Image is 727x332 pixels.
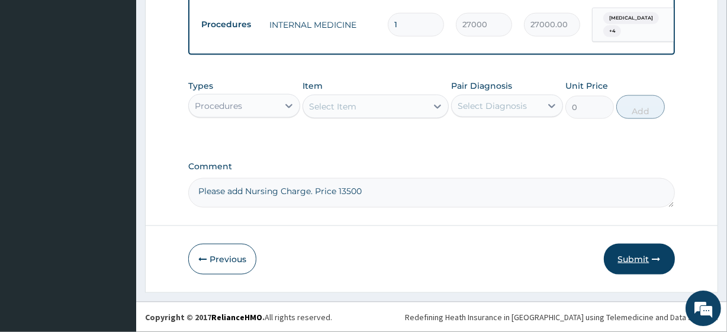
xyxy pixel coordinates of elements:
[603,25,621,37] span: + 4
[188,244,256,275] button: Previous
[194,6,223,34] div: Minimize live chat window
[451,80,512,92] label: Pair Diagnosis
[405,311,718,323] div: Redefining Heath Insurance in [GEOGRAPHIC_DATA] using Telemedicine and Data Science!
[263,13,382,37] td: INTERNAL MEDICINE
[565,80,608,92] label: Unit Price
[136,302,727,332] footer: All rights reserved.
[188,162,674,172] label: Comment
[145,312,265,323] strong: Copyright © 2017 .
[211,312,262,323] a: RelianceHMO
[188,81,213,91] label: Types
[458,100,527,112] div: Select Diagnosis
[603,12,659,24] span: [MEDICAL_DATA]
[6,213,226,254] textarea: Type your message and hit 'Enter'
[195,14,263,36] td: Procedures
[616,95,665,119] button: Add
[62,66,199,82] div: Chat with us now
[69,94,163,214] span: We're online!
[195,100,242,112] div: Procedures
[303,80,323,92] label: Item
[309,101,356,112] div: Select Item
[604,244,675,275] button: Submit
[22,59,48,89] img: d_794563401_company_1708531726252_794563401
